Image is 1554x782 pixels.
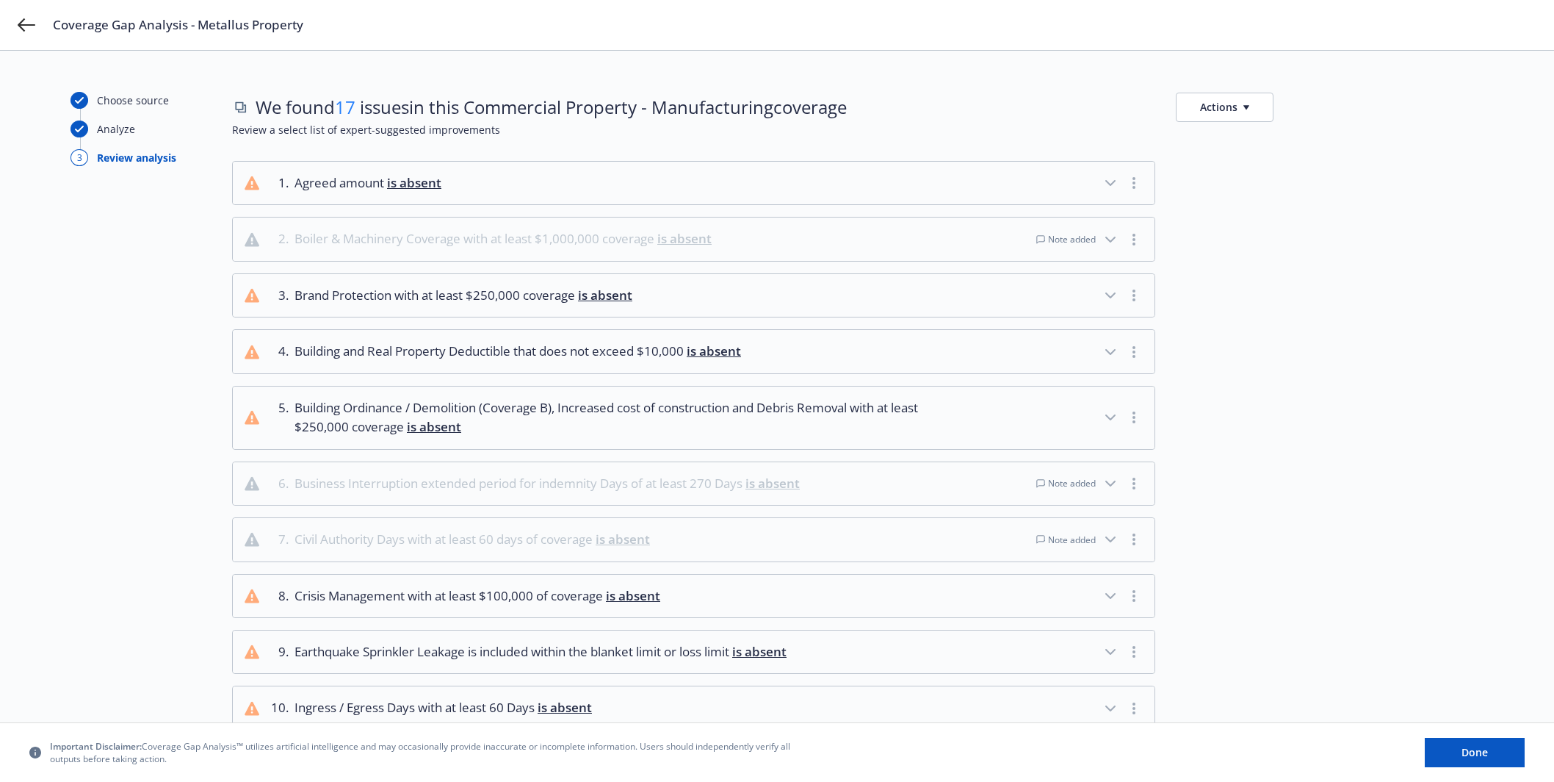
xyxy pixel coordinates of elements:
div: Analyze [97,121,135,137]
span: We found issues in this Commercial Property - Manufacturing coverage [256,95,847,120]
span: Coverage Gap Analysis™ utilizes artificial intelligence and may occasionally provide inaccurate o... [50,740,799,765]
div: 8 . [271,586,289,606]
button: 8.Crisis Management with at least $100,000 of coverage is absent [233,575,1154,617]
span: Building and Real Property Deductible that does not exceed $10,000 [294,342,741,361]
div: Note added [1036,477,1096,489]
span: Business Interruption extended period for indemnity Days of at least 270 Days [294,474,800,493]
button: Done [1425,738,1525,767]
span: is absent [407,418,461,435]
span: Ingress / Egress Days with at least 60 Days [294,698,592,717]
span: Review a select list of expert-suggested improvements [232,122,1483,137]
div: 3 . [271,286,289,305]
button: 6.Business Interruption extended period for indemnity Days of at least 270 Days is absentNote added [233,462,1154,505]
span: is absent [745,475,800,492]
button: 5.Building Ordinance / Demolition (Coverage B), Increased cost of construction and Debris Removal... [233,387,1154,449]
span: Brand Protection with at least $250,000 coverage [294,286,632,305]
div: 1 . [271,173,289,193]
button: 3.Brand Protection with at least $250,000 coverage is absent [233,274,1154,317]
span: Important Disclaimer: [50,740,142,753]
span: Done [1461,745,1488,759]
span: is absent [606,587,660,604]
span: Civil Authority Days with at least 60 days of coverage [294,530,650,549]
button: Actions [1176,93,1273,122]
div: Note added [1036,233,1096,245]
button: Actions [1176,92,1273,122]
span: Earthquake Sprinkler Leakage is included within the blanket limit or loss limit [294,642,787,661]
div: 4 . [271,342,289,361]
div: 2 . [271,229,289,248]
span: is absent [596,531,650,548]
button: 10.Ingress / Egress Days with at least 60 Days is absent [233,686,1154,729]
span: Boiler & Machinery Coverage with at least $1,000,000 coverage [294,229,712,248]
span: 17 [335,95,355,119]
button: 7.Civil Authority Days with at least 60 days of coverage is absentNote added [233,518,1154,561]
div: 5 . [271,398,289,437]
span: Coverage Gap Analysis - Metallus Property [53,16,303,34]
button: 2.Boiler & Machinery Coverage with at least $1,000,000 coverage is absentNote added [233,218,1154,260]
button: 9.Earthquake Sprinkler Leakage is included within the blanket limit or loss limit is absent [233,631,1154,673]
span: Crisis Management with at least $100,000 of coverage [294,586,660,606]
div: Note added [1036,534,1096,546]
button: 1.Agreed amount is absent [233,162,1154,204]
div: Choose source [97,93,169,108]
div: 3 [71,149,88,166]
span: is absent [578,287,632,304]
div: 10 . [271,698,289,717]
div: 6 . [271,474,289,493]
button: 4.Building and Real Property Deductible that does not exceed $10,000 is absent [233,330,1154,373]
span: is absent [732,643,787,660]
span: is absent [387,174,441,191]
span: is absent [657,230,712,247]
div: Review analysis [97,150,176,165]
div: 7 . [271,530,289,549]
span: Agreed amount [294,173,441,193]
span: Building Ordinance / Demolition (Coverage B), Increased cost of construction and Debris Removal w... [294,398,918,437]
div: 9 . [271,642,289,661]
span: is absent [538,699,592,716]
span: is absent [687,342,741,359]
